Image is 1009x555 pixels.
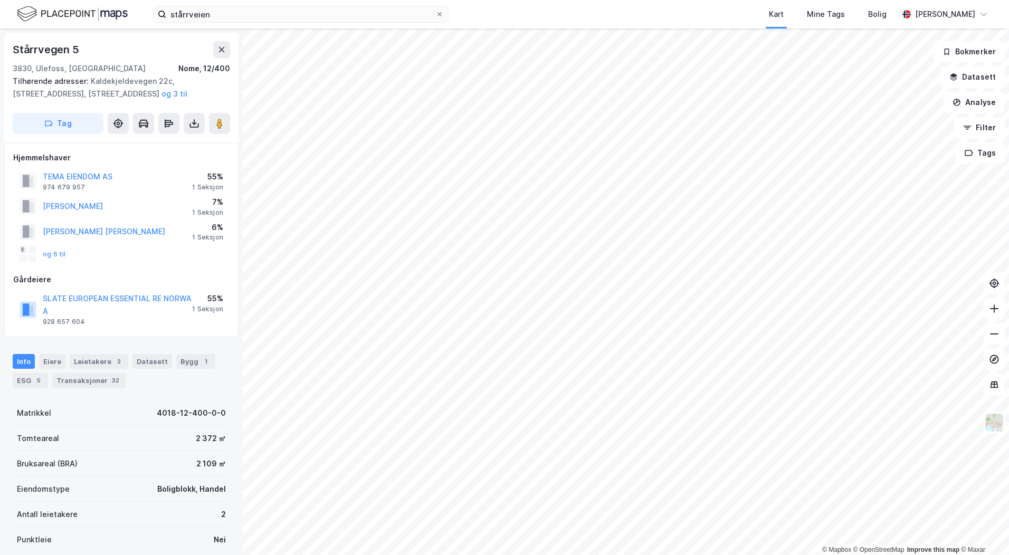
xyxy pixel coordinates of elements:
[201,356,211,367] div: 1
[17,457,78,470] div: Bruksareal (BRA)
[113,356,124,367] div: 2
[13,62,146,75] div: 3830, Ulefoss, [GEOGRAPHIC_DATA]
[17,508,78,521] div: Antall leietakere
[907,546,959,553] a: Improve this map
[39,354,65,369] div: Eiere
[192,183,223,192] div: 1 Seksjon
[984,413,1004,433] img: Z
[110,375,121,386] div: 32
[52,373,126,388] div: Transaksjoner
[221,508,226,521] div: 2
[17,407,51,419] div: Matrikkel
[944,92,1005,113] button: Analyse
[17,5,128,23] img: logo.f888ab2527a4732fd821a326f86c7f29.svg
[176,354,215,369] div: Bygg
[192,233,223,242] div: 1 Seksjon
[13,354,35,369] div: Info
[157,483,226,495] div: Boligblokk, Handel
[214,533,226,546] div: Nei
[192,305,223,313] div: 1 Seksjon
[956,504,1009,555] div: Kontrollprogram for chat
[868,8,887,21] div: Bolig
[196,432,226,445] div: 2 372 ㎡
[70,354,128,369] div: Leietakere
[178,62,230,75] div: Nome, 12/400
[33,375,44,386] div: 5
[13,76,91,85] span: Tilhørende adresser:
[192,208,223,217] div: 1 Seksjon
[13,41,81,58] div: Stårrvegen 5
[13,75,222,100] div: Kaldekjeldevegen 22c, [STREET_ADDRESS], [STREET_ADDRESS]
[822,546,851,553] a: Mapbox
[43,318,85,326] div: 928 657 604
[166,6,435,22] input: Søk på adresse, matrikkel, gårdeiere, leietakere eller personer
[192,221,223,234] div: 6%
[940,66,1005,88] button: Datasett
[13,151,230,164] div: Hjemmelshaver
[915,8,975,21] div: [PERSON_NAME]
[934,41,1005,62] button: Bokmerker
[956,142,1005,164] button: Tags
[196,457,226,470] div: 2 109 ㎡
[17,483,70,495] div: Eiendomstype
[13,113,103,134] button: Tag
[157,407,226,419] div: 4018-12-400-0-0
[192,170,223,183] div: 55%
[192,196,223,208] div: 7%
[17,533,52,546] div: Punktleie
[192,292,223,305] div: 55%
[43,183,85,192] div: 974 679 957
[13,373,48,388] div: ESG
[956,504,1009,555] iframe: Chat Widget
[853,546,905,553] a: OpenStreetMap
[132,354,172,369] div: Datasett
[17,432,59,445] div: Tomteareal
[769,8,784,21] div: Kart
[807,8,845,21] div: Mine Tags
[13,273,230,286] div: Gårdeiere
[954,117,1005,138] button: Filter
